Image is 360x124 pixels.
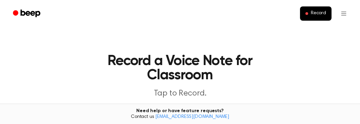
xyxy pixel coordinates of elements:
[155,115,229,119] a: [EMAIL_ADDRESS][DOMAIN_NAME]
[311,11,326,17] span: Record
[73,54,287,83] h1: Record a Voice Note for Classroom
[73,88,287,99] p: Tap to Record.
[4,114,356,120] span: Contact us
[336,5,352,22] button: Open menu
[8,7,46,20] a: Beep
[300,6,332,21] button: Record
